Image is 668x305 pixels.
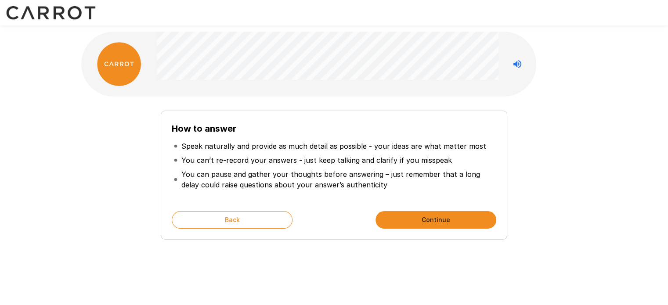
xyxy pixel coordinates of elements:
[181,169,494,190] p: You can pause and gather your thoughts before answering – just remember that a long delay could r...
[97,42,141,86] img: carrot_logo.png
[172,123,236,134] b: How to answer
[172,211,292,229] button: Back
[376,211,496,229] button: Continue
[181,141,486,151] p: Speak naturally and provide as much detail as possible - your ideas are what matter most
[509,55,526,73] button: Stop reading questions aloud
[181,155,452,165] p: You can’t re-record your answers - just keep talking and clarify if you misspeak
